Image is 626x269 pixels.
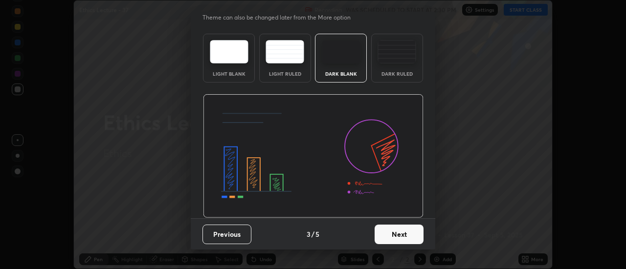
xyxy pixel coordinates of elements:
img: lightTheme.e5ed3b09.svg [210,40,248,63]
img: darkRuledTheme.de295e13.svg [378,40,416,63]
img: lightRuledTheme.5fabf969.svg [266,40,304,63]
h4: / [312,229,314,239]
button: Next [375,225,424,244]
div: Light Ruled [266,71,305,76]
div: Light Blank [209,71,248,76]
div: Dark Ruled [378,71,417,76]
p: Theme can also be changed later from the More option [202,13,361,22]
h4: 5 [315,229,319,239]
img: darkTheme.f0cc69e5.svg [322,40,360,63]
button: Previous [202,225,251,244]
div: Dark Blank [321,71,360,76]
img: darkThemeBanner.d06ce4a2.svg [203,94,424,218]
h4: 3 [307,229,311,239]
